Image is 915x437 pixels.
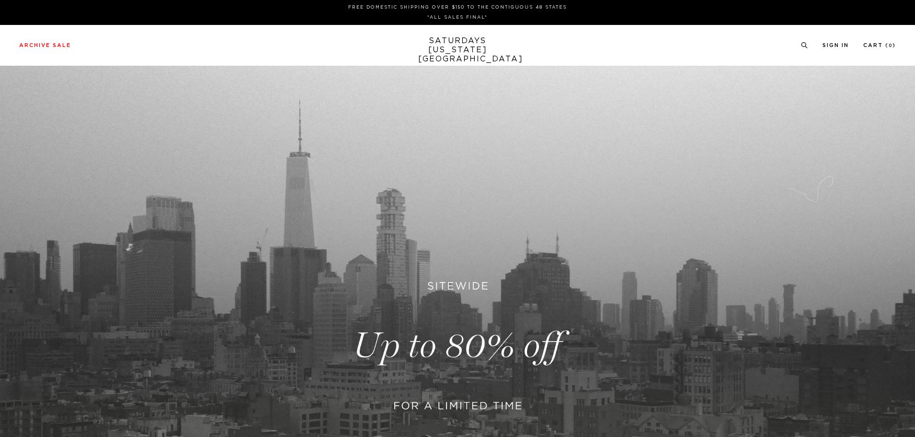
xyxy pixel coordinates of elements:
a: Cart (0) [863,43,896,48]
a: SATURDAYS[US_STATE][GEOGRAPHIC_DATA] [418,36,497,64]
p: *ALL SALES FINAL* [23,14,892,21]
small: 0 [889,44,892,48]
a: Sign In [822,43,849,48]
a: Archive Sale [19,43,71,48]
p: FREE DOMESTIC SHIPPING OVER $150 TO THE CONTIGUOUS 48 STATES [23,4,892,11]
